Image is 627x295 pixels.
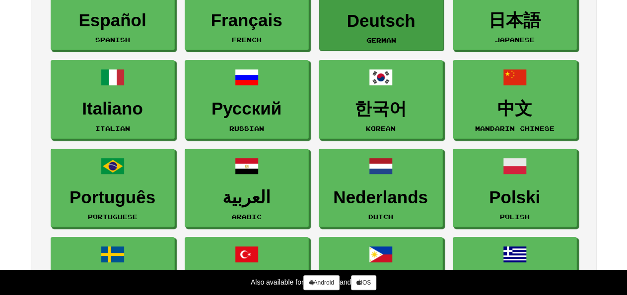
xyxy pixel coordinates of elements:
[56,188,169,207] h3: Português
[95,125,130,132] small: Italian
[185,60,309,139] a: РусскийRussian
[368,213,393,220] small: Dutch
[56,99,169,118] h3: Italiano
[190,11,303,30] h3: Français
[190,99,303,118] h3: Русский
[303,275,339,290] a: Android
[232,36,262,43] small: French
[56,11,169,30] h3: Español
[458,99,571,118] h3: 中文
[319,149,443,228] a: NederlandsDutch
[366,125,396,132] small: Korean
[324,188,437,207] h3: Nederlands
[366,37,396,44] small: German
[88,213,138,220] small: Portuguese
[475,125,555,132] small: Mandarin Chinese
[95,36,130,43] small: Spanish
[190,188,303,207] h3: العربية
[458,11,571,30] h3: 日本語
[458,188,571,207] h3: Polski
[185,149,309,228] a: العربيةArabic
[325,11,438,31] h3: Deutsch
[351,275,376,290] a: iOS
[453,149,577,228] a: PolskiPolish
[51,60,175,139] a: ItalianoItalian
[319,60,443,139] a: 한국어Korean
[232,213,262,220] small: Arabic
[495,36,535,43] small: Japanese
[51,149,175,228] a: PortuguêsPortuguese
[500,213,530,220] small: Polish
[229,125,264,132] small: Russian
[324,99,437,118] h3: 한국어
[453,60,577,139] a: 中文Mandarin Chinese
